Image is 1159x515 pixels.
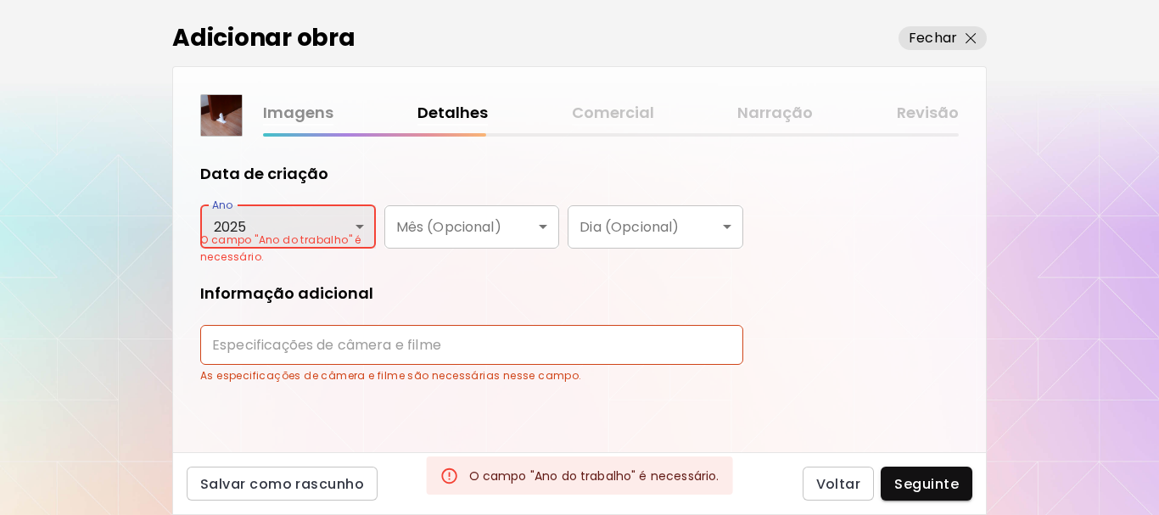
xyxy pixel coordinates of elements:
[200,163,328,185] h5: Data de criação
[200,205,376,249] div: 2025
[187,467,378,501] button: Salvar como rascunho
[894,475,959,493] span: Seguinte
[201,95,242,136] img: thumbnail
[263,101,333,126] a: Imagens
[469,461,719,491] div: O campo "Ano do trabalho" é necessário.
[214,219,362,235] p: 2025
[384,205,560,249] div: ​
[200,283,373,305] h5: Informação adicional
[200,367,731,384] p: As especificações de câmera e filme são necessárias nesse campo.
[803,467,875,501] button: Voltar
[881,467,972,501] button: Seguinte
[200,232,376,266] p: O campo "Ano do trabalho" é necessário.
[200,475,364,493] span: Salvar como rascunho
[568,205,743,249] div: ​
[816,475,861,493] span: Voltar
